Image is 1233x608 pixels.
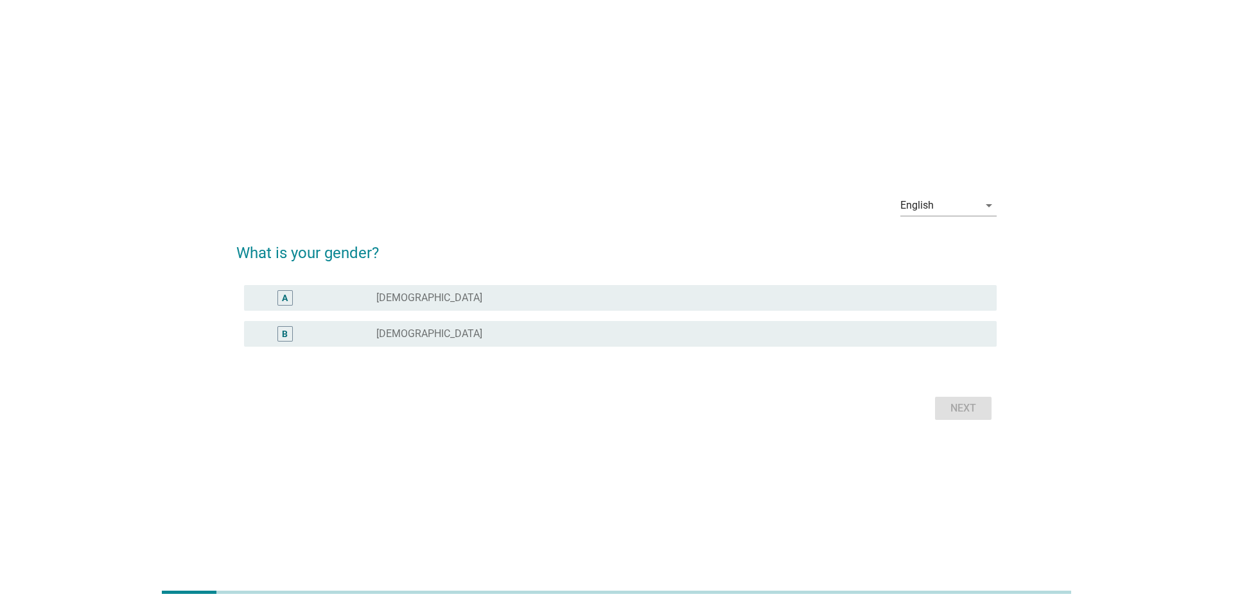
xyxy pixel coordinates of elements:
[376,291,482,304] label: [DEMOGRAPHIC_DATA]
[376,327,482,340] label: [DEMOGRAPHIC_DATA]
[900,200,934,211] div: English
[282,291,288,304] div: A
[282,327,288,340] div: B
[981,198,997,213] i: arrow_drop_down
[236,229,997,265] h2: What is your gender?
